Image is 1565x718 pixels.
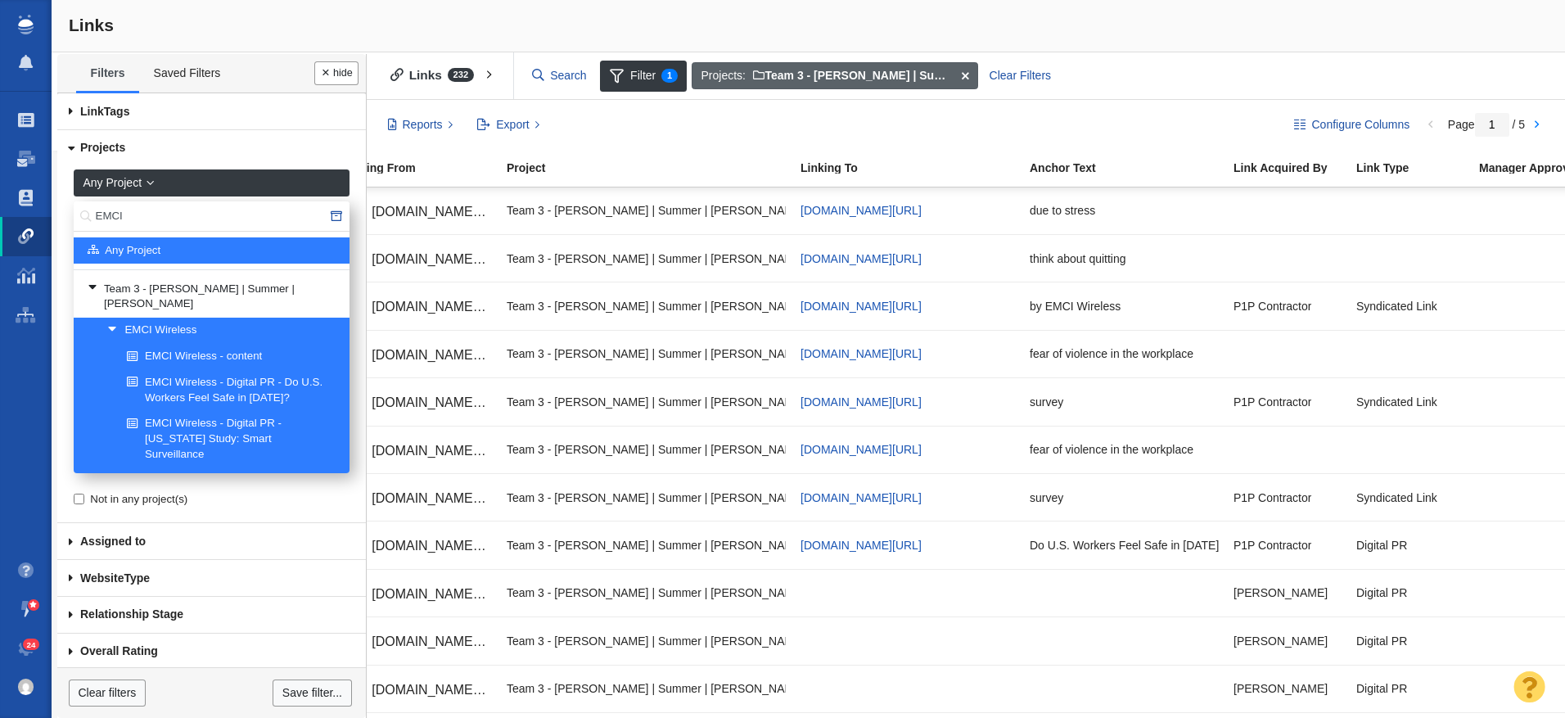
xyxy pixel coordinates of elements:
a: Link Acquired By [1234,162,1355,176]
span: Page / 5 [1448,118,1525,131]
span: P1P Contractor [1234,395,1311,409]
button: Done [314,61,359,85]
span: [PERSON_NAME] [1234,585,1328,600]
span: Filter [600,61,687,92]
span: [DOMAIN_NAME][URL] [372,444,510,458]
span: Export [496,116,529,133]
a: [DOMAIN_NAME][URL] [801,300,922,313]
button: Reports [378,111,462,139]
td: Digital PR [1349,569,1472,616]
a: Saved Filters [139,56,235,91]
span: Projects: [701,67,746,84]
span: Configure Columns [1311,116,1409,133]
span: Not in any project(s) [90,492,187,507]
input: Search... [74,201,350,232]
div: fear of violence in the workplace [1030,432,1219,467]
div: Project [507,162,799,174]
span: [DOMAIN_NAME][URL] [801,252,922,265]
a: EMCI Wireless - content [123,345,340,369]
a: EMCI Wireless [103,318,341,343]
span: [DOMAIN_NAME][URL] [801,204,922,217]
div: Link Acquired By [1234,162,1355,174]
td: Jim Miller [1226,569,1349,616]
span: [DOMAIN_NAME][URL] [372,491,510,505]
div: Team 3 - [PERSON_NAME] | Summer | [PERSON_NAME]\EMCI Wireless\EMCI Wireless - Digital PR - Do U.S... [507,288,786,323]
td: P1P Contractor [1226,378,1349,426]
a: [DOMAIN_NAME][URL] [343,437,492,465]
input: Not in any project(s) [74,494,84,504]
div: Team 3 - [PERSON_NAME] | Summer | [PERSON_NAME]\EMCI Wireless\EMCI Wireless - Digital PR - Do U.S... [507,336,786,372]
div: Team 3 - [PERSON_NAME] | Summer | [PERSON_NAME]\EMCI Wireless\EMCI Wireless - Digital PR - [US_ST... [507,671,786,707]
div: due to stress [1030,193,1219,228]
td: P1P Contractor [1226,282,1349,330]
div: survey [1030,480,1219,515]
a: Projects [57,130,366,167]
a: [DOMAIN_NAME][URL] [801,539,922,552]
a: [DOMAIN_NAME][URL] [343,580,492,608]
a: Type [57,560,366,597]
span: Link [80,105,104,118]
input: Search [525,61,594,90]
span: P1P Contractor [1234,538,1311,553]
span: Any Project [83,174,142,192]
span: P1P Contractor [1234,490,1311,505]
a: Linking To [801,162,1028,176]
div: by EMCI Wireless [1030,288,1219,323]
div: fear of violence in the workplace [1030,336,1219,372]
a: Save filter... [273,680,351,707]
a: EMCI Wireless - Digital PR - How Safe Are Our Schools? Insights from Students Across [GEOGRAPHIC_... [123,468,340,539]
a: Link Type [1356,162,1477,176]
td: Digital PR [1349,617,1472,665]
a: [DOMAIN_NAME][URL] [343,246,492,273]
a: [DOMAIN_NAME][URL] [343,532,492,560]
a: [DOMAIN_NAME][URL] [801,347,922,360]
a: Linking From [343,162,505,176]
div: Anchor Text [1030,162,1232,174]
a: [DOMAIN_NAME][URL] [801,491,922,504]
span: [DOMAIN_NAME][URL] [372,205,510,219]
span: [DOMAIN_NAME][URL] [372,683,510,697]
span: [DOMAIN_NAME][URL] [372,395,510,409]
span: P1P Contractor [1234,299,1311,314]
div: Linking From [343,162,505,174]
td: Syndicated Link [1349,378,1472,426]
a: Team 3 - [PERSON_NAME] | Summer | [PERSON_NAME] [82,277,340,316]
div: Team 3 - [PERSON_NAME] | Summer | [PERSON_NAME]\EMCI Wireless\EMCI Wireless - Digital PR - Do U.S... [507,384,786,419]
div: Team 3 - [PERSON_NAME] | Summer | [PERSON_NAME]\EMCI Wireless\EMCI Wireless - Digital PR - Do U.S... [507,241,786,276]
img: 0a657928374d280f0cbdf2a1688580e1 [18,679,34,695]
a: Filters [76,56,139,91]
div: survey [1030,384,1219,419]
a: [DOMAIN_NAME][URL] [343,485,492,513]
a: [DOMAIN_NAME][URL] [343,198,492,226]
div: Team 3 - [PERSON_NAME] | Summer | [PERSON_NAME]\EMCI Wireless\EMCI Wireless - Digital PR - Do U.S... [507,193,786,228]
a: Assigned to [57,523,366,560]
a: Any Project [77,238,330,263]
div: Team 3 - [PERSON_NAME] | Summer | [PERSON_NAME]\EMCI Wireless\EMCI Wireless - Digital PR - [US_ST... [507,576,786,611]
td: Syndicated Link [1349,282,1472,330]
a: [DOMAIN_NAME][URL] [801,443,922,456]
td: P1P Contractor [1226,522,1349,569]
span: [DOMAIN_NAME][URL] [372,300,510,314]
div: Team 3 - [PERSON_NAME] | Summer | [PERSON_NAME]\EMCI Wireless\EMCI Wireless - Digital PR - Do U.S... [507,527,786,562]
a: Tags [57,93,366,130]
span: 1 [661,69,678,83]
span: Team 3 - [PERSON_NAME] | Summer | [PERSON_NAME]\EMCI Wireless [753,69,1152,82]
td: Digital PR [1349,665,1472,712]
span: [DOMAIN_NAME][URL] [372,252,510,266]
span: Website [80,571,124,585]
span: Syndicated Link [1356,299,1437,314]
div: Linking To [801,162,1028,174]
span: [DOMAIN_NAME][URL] [372,587,510,601]
td: Syndicated Link [1349,473,1472,521]
a: [DOMAIN_NAME][URL] [801,395,922,409]
button: Configure Columns [1285,111,1419,139]
a: EMCI Wireless - Digital PR - [US_STATE] Study: Smart Surveillance [123,412,340,467]
span: [PERSON_NAME] [1234,681,1328,696]
span: [DOMAIN_NAME][URL] [372,348,510,362]
div: think about quitting [1030,241,1219,276]
a: [DOMAIN_NAME][URL] [343,389,492,417]
span: Digital PR [1356,634,1407,648]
